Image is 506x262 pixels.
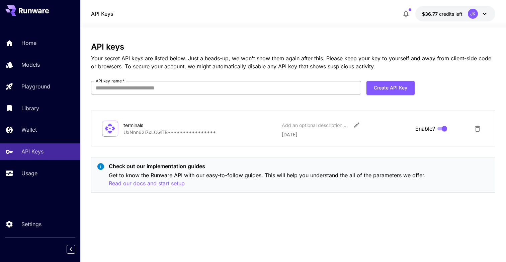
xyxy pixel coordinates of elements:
[67,245,75,254] button: Collapse sidebar
[415,6,495,21] button: $36.765JK
[109,179,185,188] button: Read our docs and start setup
[21,220,41,228] p: Settings
[72,243,80,255] div: Collapse sidebar
[422,11,439,17] span: $36.77
[282,122,349,129] div: Add an optional description or comment
[351,119,363,131] button: Edit
[282,131,410,138] p: [DATE]
[21,82,50,90] p: Playground
[366,81,415,95] button: Create API Key
[439,11,462,17] span: credits left
[91,10,113,18] nav: breadcrumb
[422,10,462,17] div: $36.765
[21,147,44,155] p: API Keys
[415,125,435,133] span: Enable?
[21,104,39,112] p: Library
[91,42,495,52] h3: API keys
[109,162,490,170] p: Check out our implementation guides
[21,126,37,134] p: Wallet
[21,169,37,177] p: Usage
[96,78,124,84] label: API key name
[123,122,190,129] div: terminals
[21,61,40,69] p: Models
[468,9,478,19] div: JK
[91,10,113,18] a: API Keys
[21,39,36,47] p: Home
[109,171,490,188] p: Get to know the Runware API with our easy-to-follow guides. This will help you understand the all...
[91,54,495,70] p: Your secret API keys are listed below. Just a heads-up, we won't show them again after this. Plea...
[471,122,484,135] button: Delete API Key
